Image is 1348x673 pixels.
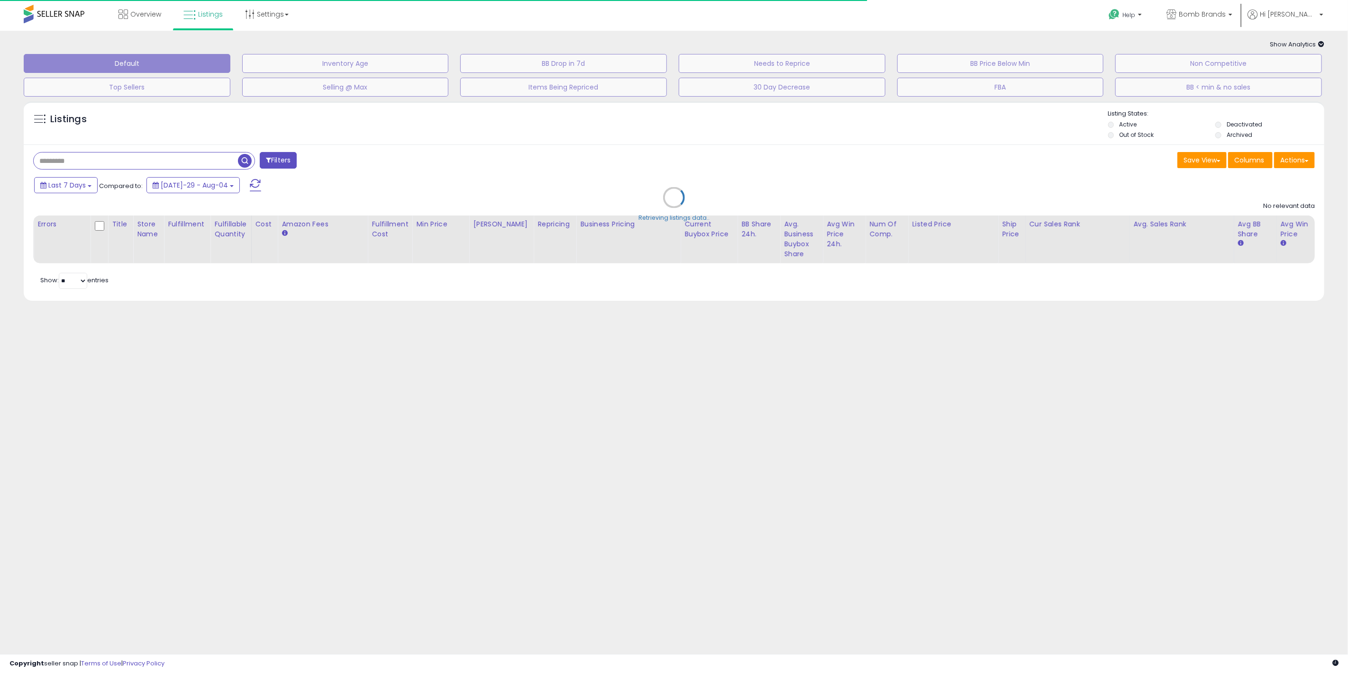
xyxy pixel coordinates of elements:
button: Needs to Reprice [679,54,885,73]
button: BB < min & no sales [1115,78,1322,97]
button: Non Competitive [1115,54,1322,73]
span: Hi [PERSON_NAME] [1260,9,1317,19]
i: Get Help [1108,9,1120,20]
button: Default [24,54,230,73]
span: Bomb Brands [1179,9,1226,19]
span: Help [1122,11,1135,19]
button: Inventory Age [242,54,449,73]
button: BB Price Below Min [897,54,1104,73]
button: Top Sellers [24,78,230,97]
button: 30 Day Decrease [679,78,885,97]
span: Show Analytics [1270,40,1324,49]
a: Hi [PERSON_NAME] [1248,9,1323,31]
button: BB Drop in 7d [460,54,667,73]
button: FBA [897,78,1104,97]
button: Selling @ Max [242,78,449,97]
button: Items Being Repriced [460,78,667,97]
span: Listings [198,9,223,19]
span: Overview [130,9,161,19]
div: Retrieving listings data.. [638,214,710,223]
a: Help [1101,1,1151,31]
